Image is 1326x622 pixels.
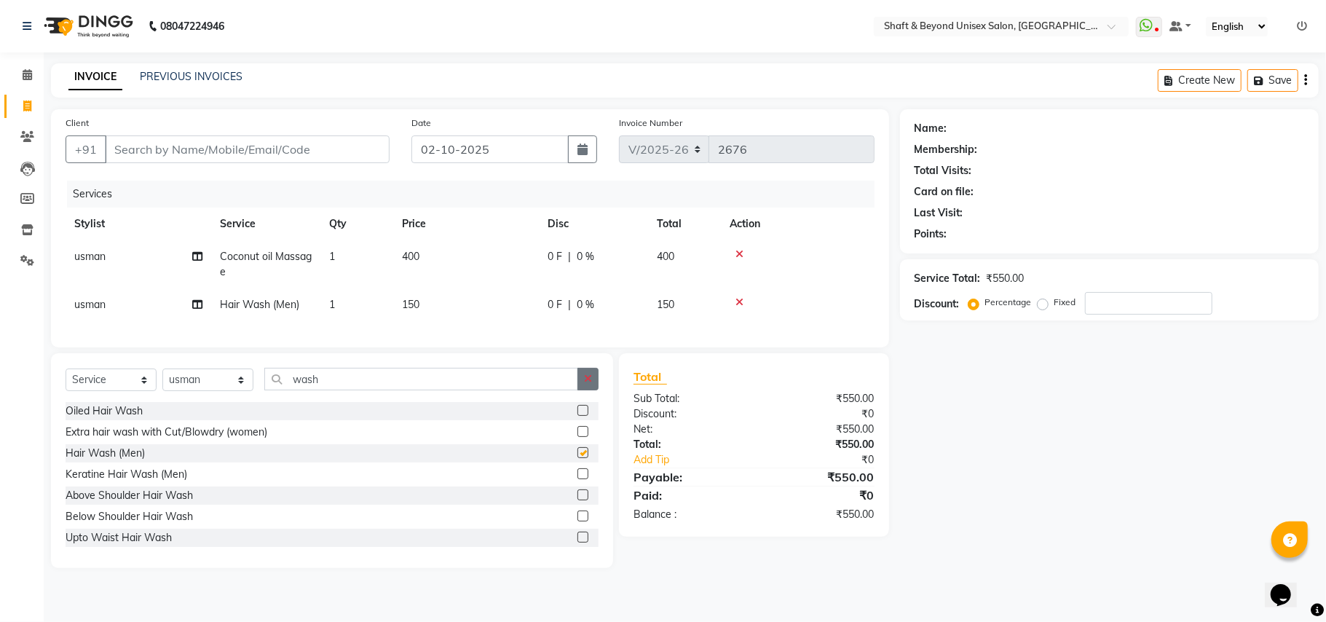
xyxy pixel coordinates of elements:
span: 0 % [577,249,594,264]
input: Search by Name/Mobile/Email/Code [105,135,390,163]
div: Extra hair wash with Cut/Blowdry (women) [66,425,267,440]
th: Disc [539,208,648,240]
span: Hair Wash (Men) [220,298,299,311]
div: ₹550.00 [754,437,885,452]
div: Name: [915,121,947,136]
label: Client [66,117,89,130]
div: Membership: [915,142,978,157]
label: Date [411,117,431,130]
div: Sub Total: [623,391,754,406]
div: ₹550.00 [987,271,1025,286]
th: Service [211,208,320,240]
div: Points: [915,227,947,242]
div: ₹550.00 [754,422,885,437]
div: Total: [623,437,754,452]
button: Create New [1158,69,1242,92]
div: Below Shoulder Hair Wash [66,509,193,524]
span: | [568,297,571,312]
div: ₹0 [754,406,885,422]
span: 150 [657,298,674,311]
a: INVOICE [68,64,122,90]
div: Balance : [623,507,754,522]
div: Discount: [623,406,754,422]
iframe: chat widget [1265,564,1311,607]
div: Services [67,181,885,208]
span: 1 [329,298,335,311]
div: Card on file: [915,184,974,200]
div: ₹0 [776,452,885,468]
th: Stylist [66,208,211,240]
span: 1 [329,250,335,263]
div: Discount: [915,296,960,312]
span: | [568,249,571,264]
div: Paid: [623,487,754,504]
div: Net: [623,422,754,437]
th: Action [721,208,875,240]
div: Payable: [623,468,754,486]
div: Above Shoulder Hair Wash [66,488,193,503]
span: 400 [402,250,419,263]
a: Add Tip [623,452,776,468]
div: Keratine Hair Wash (Men) [66,467,187,482]
a: PREVIOUS INVOICES [140,70,242,83]
span: 0 F [548,297,562,312]
span: usman [74,298,106,311]
div: Total Visits: [915,163,972,178]
button: Save [1247,69,1298,92]
span: Coconut oil Massage [220,250,312,278]
span: usman [74,250,106,263]
div: Oiled Hair Wash [66,403,143,419]
span: Total [634,369,667,385]
img: logo [37,6,137,47]
span: 0 % [577,297,594,312]
input: Search or Scan [264,368,578,390]
div: Service Total: [915,271,981,286]
div: ₹550.00 [754,468,885,486]
label: Fixed [1054,296,1076,309]
th: Price [393,208,539,240]
div: Last Visit: [915,205,963,221]
div: ₹0 [754,487,885,504]
b: 08047224946 [160,6,224,47]
button: +91 [66,135,106,163]
div: Hair Wash (Men) [66,446,145,461]
div: ₹550.00 [754,391,885,406]
span: 400 [657,250,674,263]
label: Invoice Number [619,117,682,130]
th: Qty [320,208,393,240]
label: Percentage [985,296,1032,309]
div: Upto Waist Hair Wash [66,530,172,546]
th: Total [648,208,721,240]
span: 150 [402,298,419,311]
span: 0 F [548,249,562,264]
div: ₹550.00 [754,507,885,522]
